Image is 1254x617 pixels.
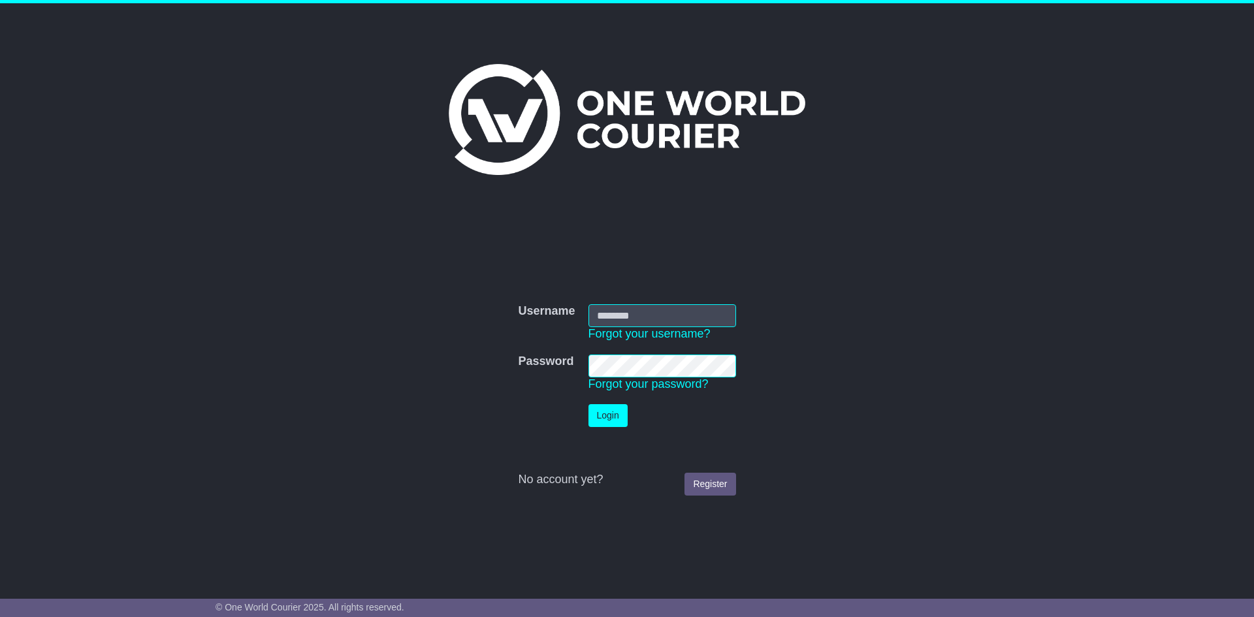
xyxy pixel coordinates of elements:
button: Login [588,404,628,427]
div: No account yet? [518,473,735,487]
a: Register [684,473,735,496]
label: Username [518,304,575,319]
label: Password [518,355,573,369]
img: One World [449,64,805,175]
a: Forgot your password? [588,377,709,390]
span: © One World Courier 2025. All rights reserved. [216,602,404,612]
a: Forgot your username? [588,327,711,340]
